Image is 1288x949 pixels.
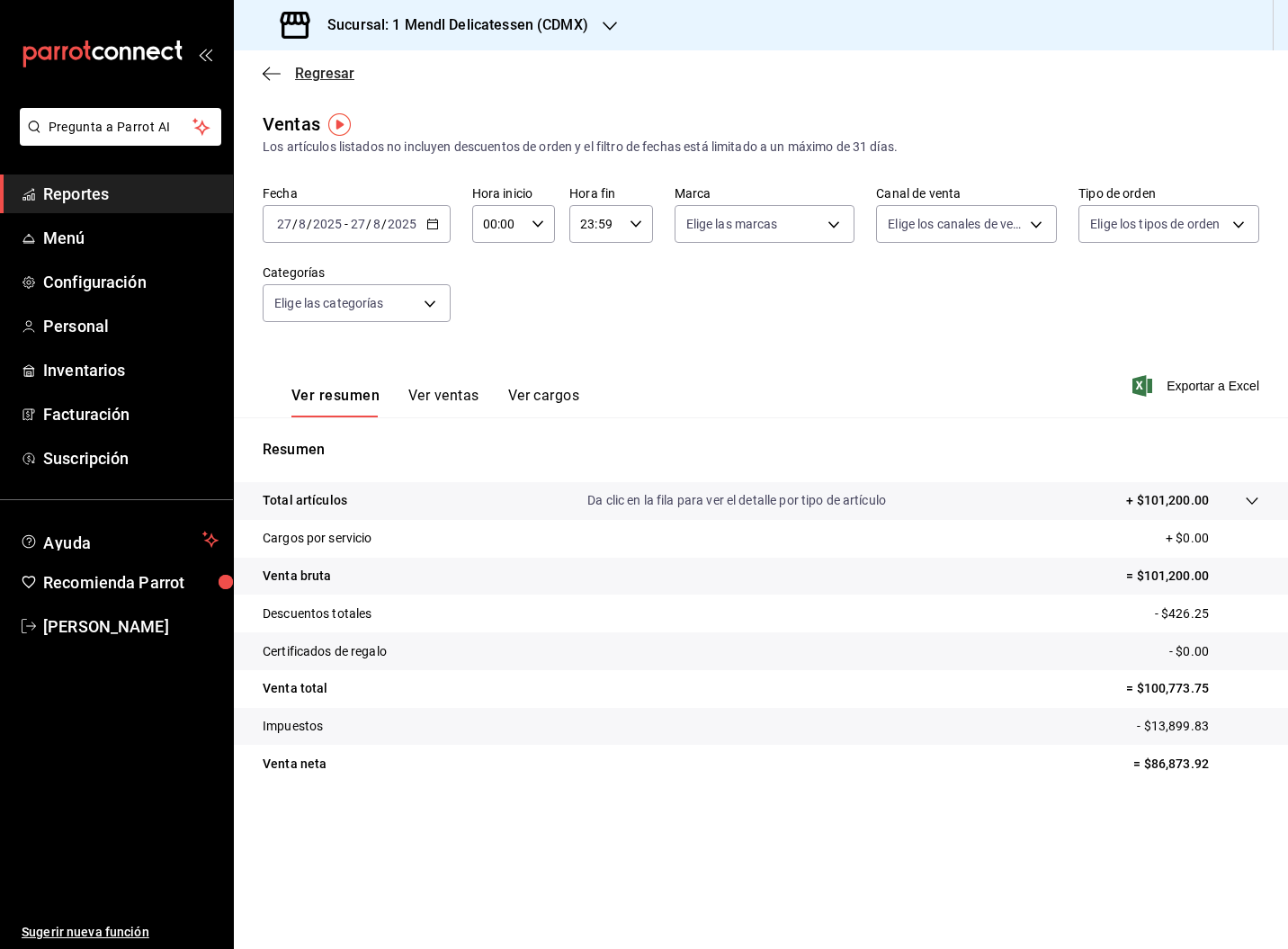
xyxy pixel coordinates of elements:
p: Da clic en la fila para ver el detalle por tipo de artículo [587,491,886,510]
input: -- [372,217,381,231]
p: - $0.00 [1169,642,1259,661]
p: Impuestos [263,717,323,736]
button: Ver resumen [291,387,380,417]
span: / [307,217,312,231]
button: Pregunta a Parrot AI [20,108,221,146]
input: -- [276,217,292,231]
label: Hora fin [569,187,652,200]
p: + $0.00 [1166,529,1259,548]
p: = $101,200.00 [1126,567,1259,586]
p: = $86,873.92 [1133,755,1259,774]
span: Pregunta a Parrot AI [49,118,193,137]
span: Regresar [295,65,354,82]
span: / [366,217,371,231]
span: Ayuda [43,529,195,551]
p: Cargos por servicio [263,529,372,548]
span: Personal [43,314,219,338]
p: = $100,773.75 [1126,679,1259,698]
p: Venta total [263,679,327,698]
label: Categorías [263,266,451,279]
span: Elige los tipos de orden [1090,215,1220,233]
span: [PERSON_NAME] [43,614,219,639]
span: Menú [43,226,219,250]
p: Resumen [263,439,1259,461]
button: Ver ventas [408,387,479,417]
p: - $426.25 [1155,604,1259,623]
p: + $101,200.00 [1126,491,1209,510]
label: Fecha [263,187,451,200]
a: Pregunta a Parrot AI [13,130,221,149]
label: Tipo de orden [1078,187,1259,200]
span: - [344,217,348,231]
label: Hora inicio [472,187,555,200]
button: open_drawer_menu [198,47,212,61]
button: Regresar [263,65,354,82]
input: -- [350,217,366,231]
span: Inventarios [43,358,219,382]
span: / [292,217,298,231]
span: Elige las marcas [686,215,778,233]
div: navigation tabs [291,387,579,417]
button: Exportar a Excel [1136,375,1259,397]
span: Suscripción [43,446,219,470]
p: Venta bruta [263,567,331,586]
p: - $13,899.83 [1137,717,1259,736]
span: Reportes [43,182,219,206]
input: ---- [312,217,343,231]
h3: Sucursal: 1 Mendl Delicatessen (CDMX) [313,14,588,36]
span: Sugerir nueva función [22,923,219,942]
img: Tooltip marker [328,113,351,136]
input: ---- [387,217,417,231]
p: Certificados de regalo [263,642,387,661]
span: Elige las categorías [274,294,384,312]
input: -- [298,217,307,231]
span: / [381,217,387,231]
button: Ver cargos [508,387,580,417]
span: Elige los canales de venta [888,215,1024,233]
p: Total artículos [263,491,347,510]
label: Canal de venta [876,187,1057,200]
span: Facturación [43,402,219,426]
span: Recomienda Parrot [43,570,219,595]
div: Ventas [263,111,320,138]
p: Descuentos totales [263,604,371,623]
label: Marca [675,187,855,200]
p: Venta neta [263,755,326,774]
div: Los artículos listados no incluyen descuentos de orden y el filtro de fechas está limitado a un m... [263,138,1259,157]
span: Configuración [43,270,219,294]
